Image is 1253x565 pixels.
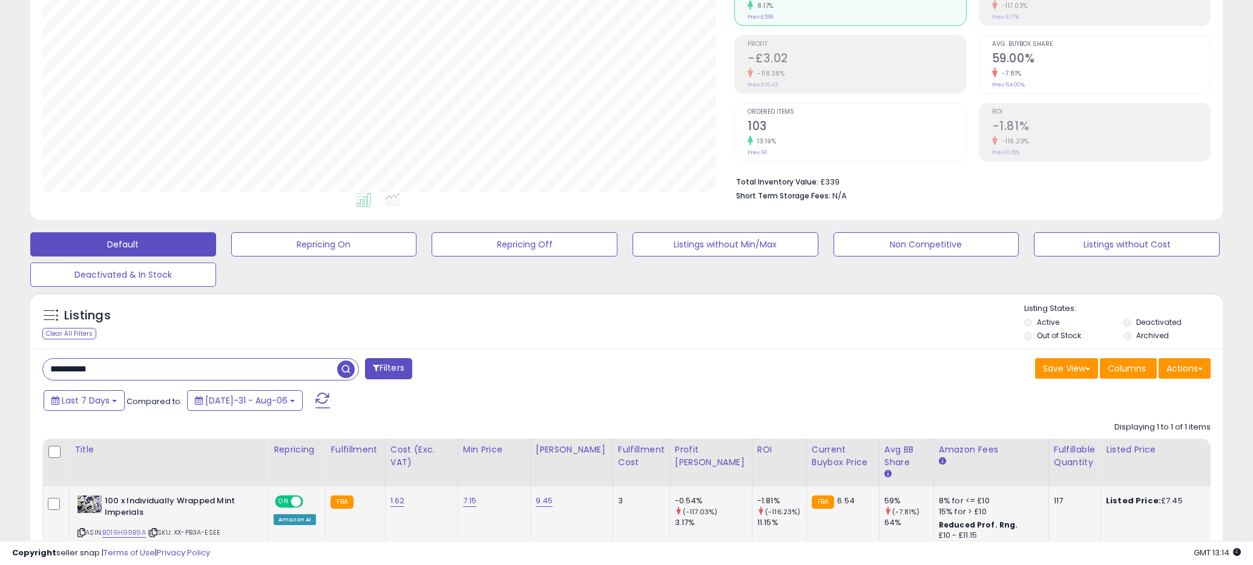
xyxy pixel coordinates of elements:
button: Repricing On [231,232,417,256]
div: Displaying 1 to 1 of 1 items [1114,422,1211,433]
div: Avg BB Share [884,443,929,469]
span: Compared to: [127,396,182,407]
small: Prev: 3.17% [992,13,1019,21]
strong: Copyright [12,547,56,558]
div: 3 [618,495,660,506]
small: -117.03% [998,1,1028,10]
button: Save View [1035,358,1098,379]
div: ASIN: [77,495,259,552]
div: -1.81% [757,495,806,506]
small: Prev: 64.00% [992,81,1025,88]
div: Fulfillment Cost [618,443,665,469]
small: Prev: £16.43 [748,81,778,88]
span: ROI [992,109,1210,116]
div: Clear All Filters [42,328,96,339]
div: 59% [884,495,933,506]
a: 1.62 [390,495,405,507]
button: Columns [1100,358,1157,379]
small: FBA [331,495,353,509]
small: Avg BB Share. [884,469,892,480]
div: Cost (Exc. VAT) [390,443,453,469]
span: [DATE]-31 - Aug-06 [205,394,288,407]
a: Privacy Policy [157,547,210,558]
img: 51jhljGkyGL._SL40_.jpg [77,495,102,513]
b: Total Inventory Value: [736,177,818,187]
div: [PERSON_NAME] [536,443,608,456]
div: Amazon Fees [939,443,1044,456]
small: Prev: 91 [748,149,767,156]
small: Amazon Fees. [939,456,946,467]
div: 3.17% [675,517,752,528]
div: Current Buybox Price [812,443,874,469]
b: Short Term Storage Fees: [736,191,830,201]
small: (-117.03%) [683,507,718,517]
button: Filters [365,358,412,379]
h2: 59.00% [992,51,1210,68]
small: 8.17% [753,1,774,10]
small: -7.81% [998,69,1022,78]
span: OFF [301,497,321,507]
div: -0.54% [675,495,752,506]
h2: 103 [748,119,965,136]
label: Archived [1136,330,1169,341]
div: Title [74,443,263,456]
div: Amazon AI [274,514,316,525]
button: Listings without Cost [1034,232,1220,256]
button: Default [30,232,216,256]
label: Deactivated [1136,317,1182,327]
button: Listings without Min/Max [633,232,818,256]
label: Out of Stock [1037,330,1081,341]
small: Prev: £518 [748,13,773,21]
b: Reduced Prof. Rng. [939,520,1018,530]
span: Last 7 Days [62,394,110,407]
div: 117 [1054,495,1091,506]
small: 13.19% [753,137,776,146]
h2: -1.81% [992,119,1210,136]
label: Active [1037,317,1059,327]
div: Fulfillment [331,443,380,456]
div: 15% for > £10 [939,506,1039,517]
div: Min Price [463,443,525,456]
div: Repricing [274,443,320,456]
small: -116.23% [998,137,1029,146]
div: £7.45 [1106,495,1206,506]
div: Profit [PERSON_NAME] [675,443,747,469]
li: £339 [736,174,1202,188]
h2: -£3.02 [748,51,965,68]
a: Terms of Use [104,547,155,558]
div: Listed Price [1106,443,1211,456]
div: 64% [884,517,933,528]
small: (-116.23%) [765,507,801,517]
span: | SKU: XX-PB3A-ESEE [148,527,220,537]
small: Prev: 11.15% [992,149,1019,156]
small: (-7.81%) [892,507,919,517]
span: Columns [1108,362,1146,374]
div: ROI [757,443,801,456]
p: Listing States: [1024,303,1222,315]
button: Last 7 Days [44,390,125,411]
div: seller snap | | [12,547,210,559]
div: £10 - £11.15 [939,531,1039,541]
span: Avg. Buybox Share [992,41,1210,48]
small: -118.38% [753,69,784,78]
span: ON [276,497,291,507]
button: Actions [1159,358,1211,379]
a: B019H99B9A [102,527,146,538]
button: Deactivated & In Stock [30,263,216,287]
button: Repricing Off [432,232,617,256]
span: Ordered Items [748,109,965,116]
span: 2025-08-17 13:14 GMT [1194,547,1241,558]
button: [DATE]-31 - Aug-06 [187,390,303,411]
span: N/A [832,190,847,201]
button: Non Competitive [834,232,1019,256]
a: 7.15 [463,495,477,507]
a: 9.45 [536,495,553,507]
span: Profit [748,41,965,48]
div: Fulfillable Quantity [1054,443,1096,469]
b: 100 x Individually Wrapped Mint Imperials [105,495,252,521]
div: 8% for <= £10 [939,495,1039,506]
h5: Listings [64,307,111,324]
div: 11.15% [757,517,806,528]
span: 6.54 [837,495,855,506]
small: FBA [812,495,834,509]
